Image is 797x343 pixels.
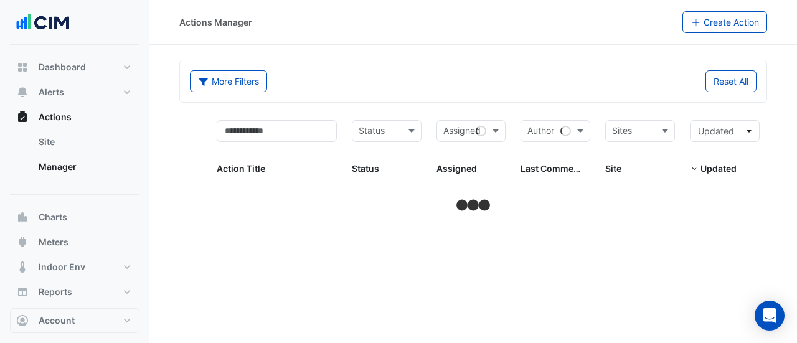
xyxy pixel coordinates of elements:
span: Charts [39,211,67,223]
div: Actions Manager [179,16,252,29]
span: Alerts [39,86,64,98]
button: Create Action [682,11,768,33]
span: Updated [698,126,734,136]
span: Meters [39,236,68,248]
button: Account [10,308,139,333]
app-icon: Reports [16,286,29,298]
button: More Filters [190,70,267,92]
app-icon: Indoor Env [16,261,29,273]
img: Company Logo [15,10,71,35]
app-icon: Dashboard [16,61,29,73]
span: Action Title [217,163,265,174]
button: Indoor Env [10,255,139,280]
span: Account [39,314,75,327]
button: Dashboard [10,55,139,80]
button: Meters [10,230,139,255]
a: Manager [29,154,139,179]
span: Indoor Env [39,261,85,273]
span: Assigned [436,163,477,174]
span: Status [352,163,379,174]
app-icon: Charts [16,211,29,223]
button: Reports [10,280,139,304]
a: Site [29,129,139,154]
span: Reports [39,286,72,298]
div: Actions [10,129,139,184]
button: Updated [690,120,760,142]
span: Dashboard [39,61,86,73]
span: Site [605,163,621,174]
button: Reset All [705,70,757,92]
app-icon: Actions [16,111,29,123]
span: Last Commented [521,163,593,174]
button: Charts [10,205,139,230]
span: Actions [39,111,72,123]
app-icon: Alerts [16,86,29,98]
app-icon: Meters [16,236,29,248]
button: Actions [10,105,139,129]
span: Updated [700,163,737,174]
button: Alerts [10,80,139,105]
div: Open Intercom Messenger [755,301,785,331]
